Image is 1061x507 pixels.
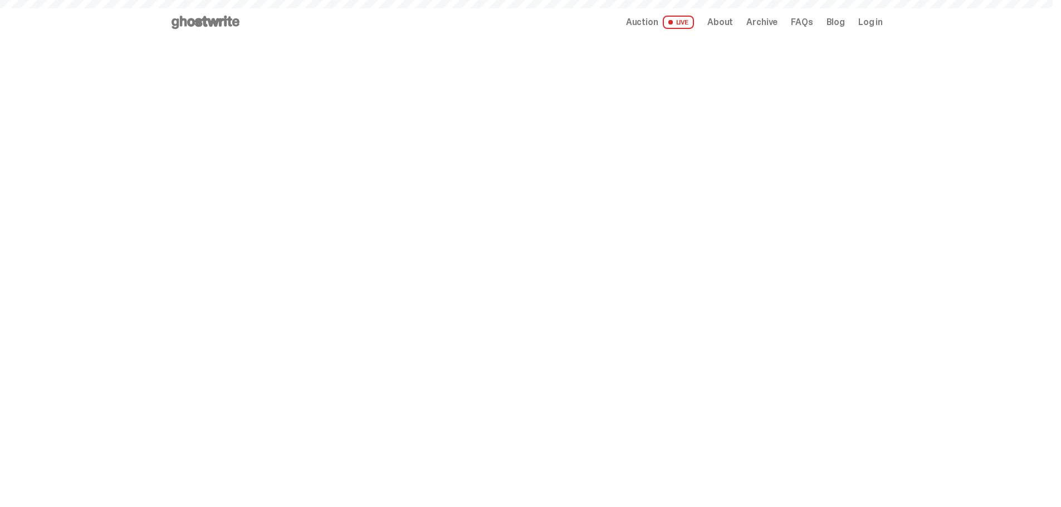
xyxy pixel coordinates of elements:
span: LIVE [663,16,695,29]
a: Blog [827,18,845,27]
a: Log in [858,18,883,27]
span: Auction [626,18,658,27]
a: About [707,18,733,27]
a: Archive [746,18,778,27]
a: Auction LIVE [626,16,694,29]
a: FAQs [791,18,813,27]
